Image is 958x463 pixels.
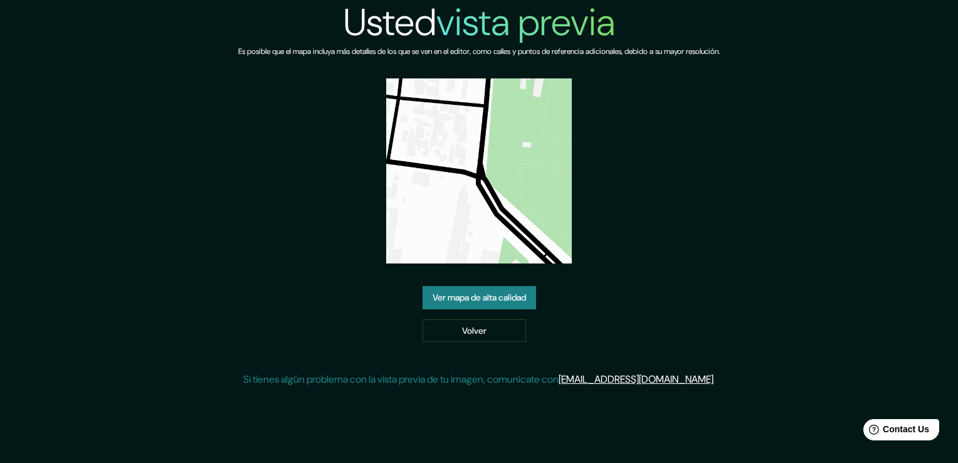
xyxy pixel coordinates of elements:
[386,78,571,263] img: created-map-preview
[243,372,715,387] p: Si tienes algún problema con la vista previa de tu imagen, comunícate con .
[559,373,713,386] a: [EMAIL_ADDRESS][DOMAIN_NAME]
[423,319,526,343] a: Volver
[238,45,720,58] h6: Es posible que el mapa incluya más detalles de los que se ven en el editor, como calles y puntos ...
[846,414,944,449] iframe: Help widget launcher
[423,286,536,309] a: Ver mapa de alta calidad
